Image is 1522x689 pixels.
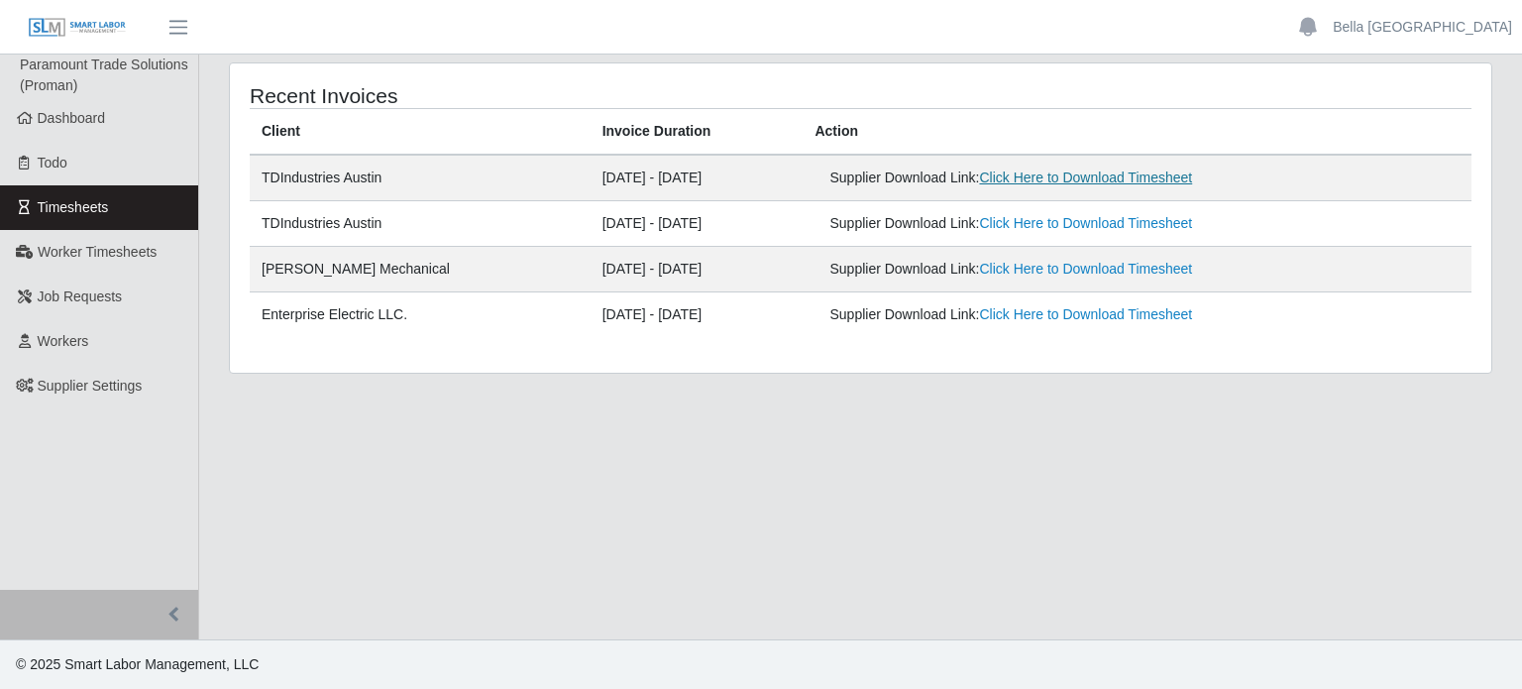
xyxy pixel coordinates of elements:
[250,292,591,338] td: Enterprise Electric LLC.
[829,213,1230,234] div: Supplier Download Link:
[591,201,804,247] td: [DATE] - [DATE]
[250,109,591,156] th: Client
[591,247,804,292] td: [DATE] - [DATE]
[250,201,591,247] td: TDIndustries Austin
[829,168,1230,188] div: Supplier Download Link:
[38,378,143,394] span: Supplier Settings
[38,244,157,260] span: Worker Timesheets
[250,247,591,292] td: [PERSON_NAME] Mechanical
[829,304,1230,325] div: Supplier Download Link:
[979,306,1192,322] a: Click Here to Download Timesheet
[591,155,804,201] td: [DATE] - [DATE]
[250,155,591,201] td: TDIndustries Austin
[803,109,1471,156] th: Action
[38,199,109,215] span: Timesheets
[591,292,804,338] td: [DATE] - [DATE]
[38,333,89,349] span: Workers
[591,109,804,156] th: Invoice Duration
[979,215,1192,231] a: Click Here to Download Timesheet
[38,155,67,171] span: Todo
[20,57,188,93] span: Paramount Trade Solutions (Proman)
[979,170,1192,185] a: Click Here to Download Timesheet
[829,259,1230,280] div: Supplier Download Link:
[28,17,127,39] img: SLM Logo
[979,261,1192,277] a: Click Here to Download Timesheet
[250,83,741,108] h4: Recent Invoices
[1333,17,1512,38] a: Bella [GEOGRAPHIC_DATA]
[38,110,106,126] span: Dashboard
[16,656,259,672] span: © 2025 Smart Labor Management, LLC
[38,288,123,304] span: Job Requests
